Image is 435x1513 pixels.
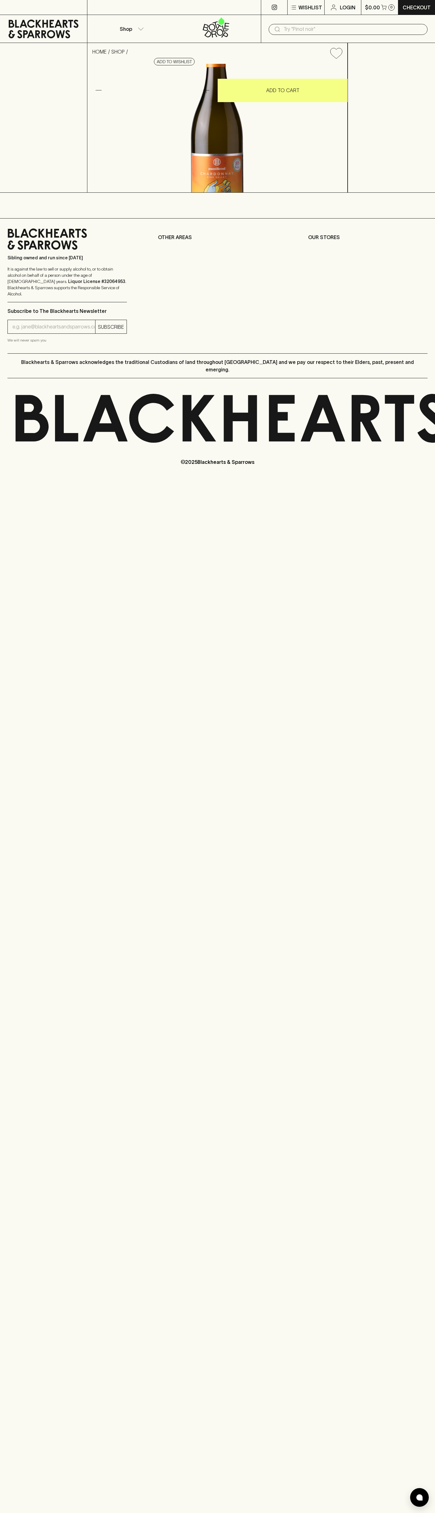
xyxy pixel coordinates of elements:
p: ADD TO CART [266,87,299,94]
p: Checkout [403,4,431,11]
strong: Liquor License #32064953 [68,279,125,284]
p: Shop [120,25,132,33]
p: Login [340,4,355,11]
button: Add to wishlist [154,58,195,65]
p: ⠀ [87,4,93,11]
button: SUBSCRIBE [95,320,127,333]
button: Shop [87,15,174,43]
input: Try "Pinot noir" [284,24,423,34]
a: HOME [92,49,107,54]
p: Subscribe to The Blackhearts Newsletter [7,307,127,315]
a: SHOP [111,49,125,54]
p: Sibling owned and run since [DATE] [7,255,127,261]
p: SUBSCRIBE [98,323,124,331]
p: OTHER AREAS [158,233,277,241]
button: Add to wishlist [328,45,345,61]
p: $0.00 [365,4,380,11]
img: 40526.png [87,64,347,192]
input: e.g. jane@blackheartsandsparrows.com.au [12,322,95,332]
p: OUR STORES [308,233,428,241]
button: ADD TO CART [218,79,348,102]
p: Wishlist [298,4,322,11]
img: bubble-icon [416,1494,423,1501]
p: We will never spam you [7,337,127,343]
p: It is against the law to sell or supply alcohol to, or to obtain alcohol on behalf of a person un... [7,266,127,297]
p: 0 [390,6,393,9]
p: Blackhearts & Sparrows acknowledges the traditional Custodians of land throughout [GEOGRAPHIC_DAT... [12,358,423,373]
